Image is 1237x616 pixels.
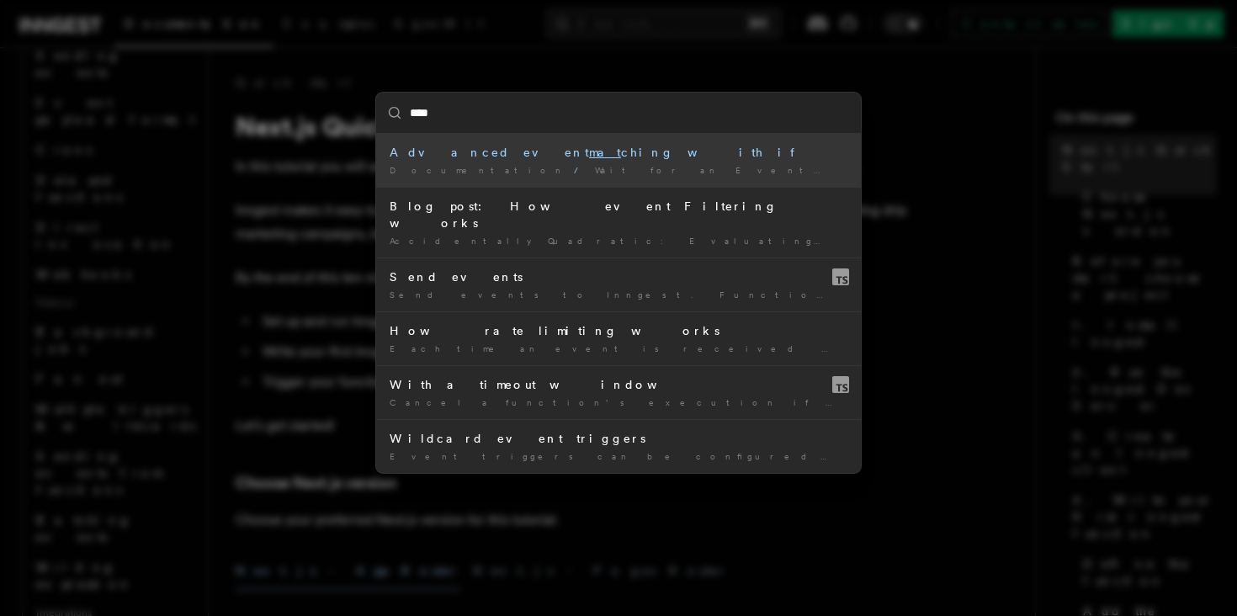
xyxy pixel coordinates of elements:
[390,450,847,463] div: Event triggers can be configured using wildcards to ch multiple …
[390,235,847,247] div: Accidentally Quadratic: Evaluating trillions of event ches in real-time
[390,144,847,161] div: Advanced event ching with if
[390,430,847,447] div: Wildcard event triggers
[390,343,847,355] div: Each time an event is received that ches your function …
[390,376,847,393] div: With a timeout window
[390,289,847,301] div: Send events to Inngest. Functions with ching event triggers will …
[390,268,847,285] div: Send events
[595,165,834,175] span: Wait for an Event
[390,322,847,339] div: How rate limiting works
[589,146,621,159] mark: mat
[390,198,847,231] div: Blog post: How event Filtering works
[841,165,942,175] span: Examples
[390,396,847,409] div: Cancel a function's execution if a ching event is …
[574,165,588,175] span: /
[390,165,567,175] span: Documentation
